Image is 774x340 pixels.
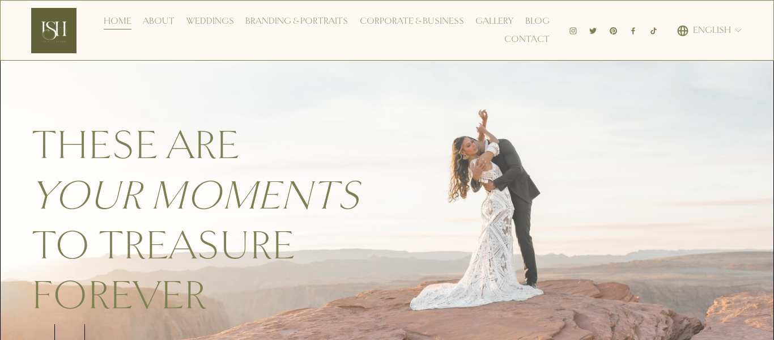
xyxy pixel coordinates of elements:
img: Ish Picturesque [31,8,76,53]
a: Twitter [589,26,597,35]
a: Home [104,12,131,31]
a: About [143,12,175,31]
a: TikTok [649,26,658,35]
a: Pinterest [609,26,618,35]
a: Facebook [629,26,637,35]
a: Contact [504,31,550,49]
a: Instagram [569,26,577,35]
a: Weddings [186,12,234,31]
em: your moments [32,171,360,220]
a: Branding & Portraits [245,12,348,31]
a: Blog [525,12,550,31]
span: English [693,22,731,39]
a: Gallery [475,12,513,31]
span: These are to treasure forever [32,121,360,320]
a: Corporate & Business [360,12,464,31]
div: language picker [677,22,743,40]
